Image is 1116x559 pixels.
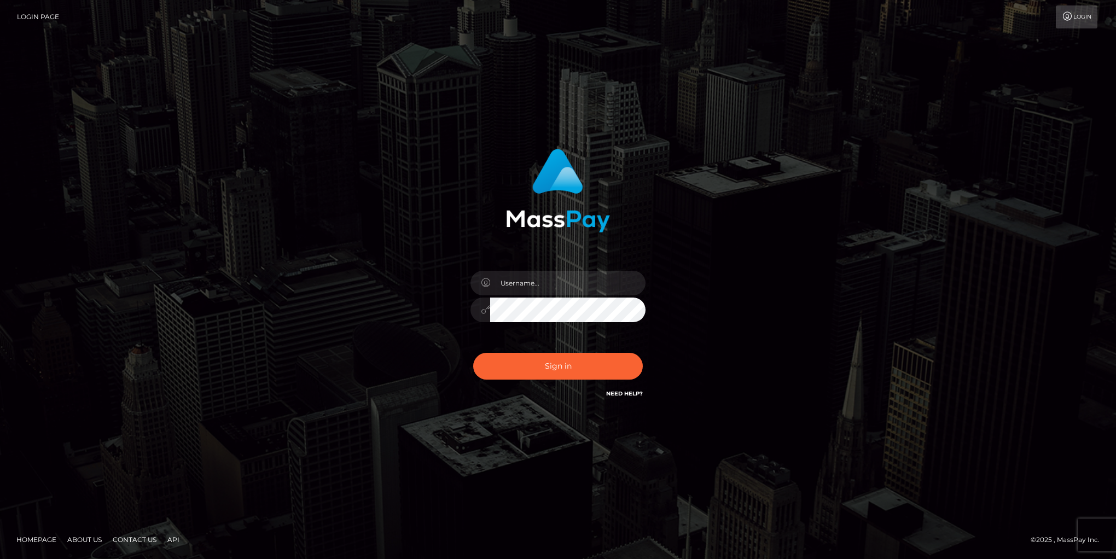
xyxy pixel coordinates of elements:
[63,531,106,548] a: About Us
[606,390,643,397] a: Need Help?
[506,149,610,232] img: MassPay Login
[17,5,59,28] a: Login Page
[490,271,646,295] input: Username...
[12,531,61,548] a: Homepage
[163,531,184,548] a: API
[1056,5,1097,28] a: Login
[1031,534,1108,546] div: © 2025 , MassPay Inc.
[108,531,161,548] a: Contact Us
[473,353,643,380] button: Sign in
